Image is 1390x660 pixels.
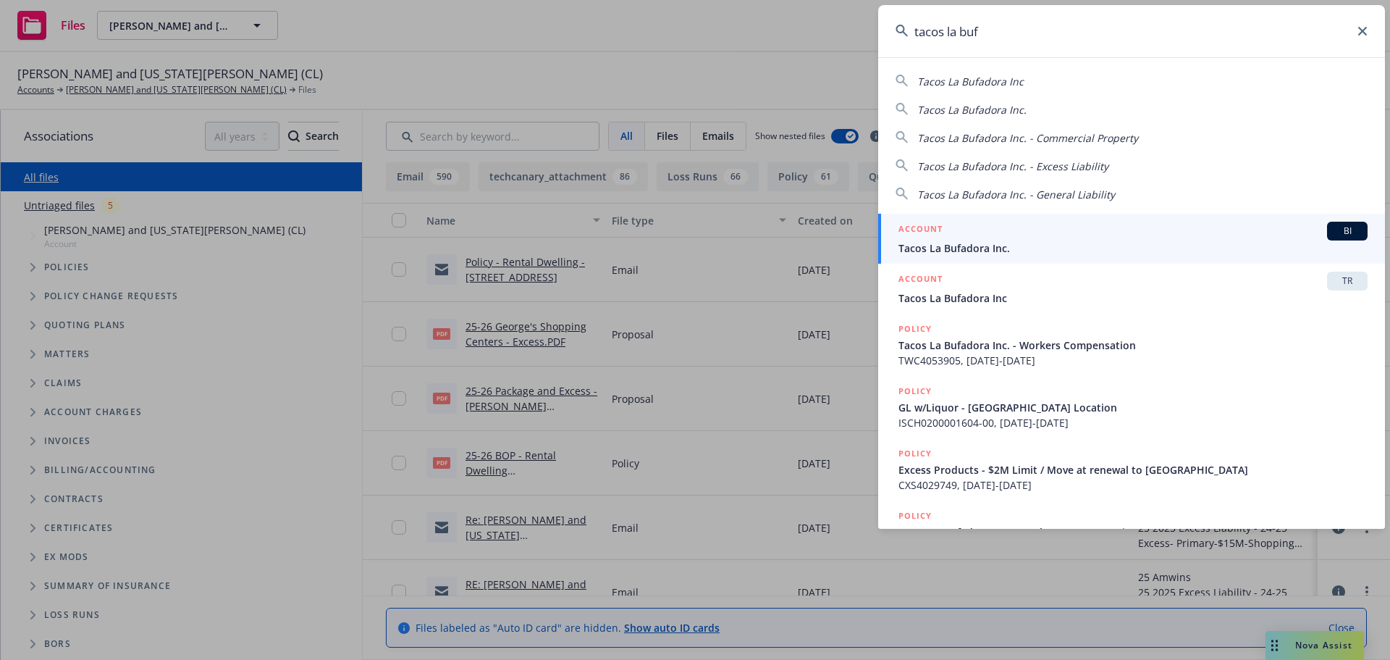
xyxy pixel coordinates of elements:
a: ACCOUNTBITacos La Bufadora Inc. [878,214,1385,264]
input: Search... [878,5,1385,57]
span: Tacos La Bufadora Inc. - Excess Liability [917,159,1108,173]
span: Tacos La Bufadora Inc. [917,103,1027,117]
span: Tacos La Bufadora Inc [917,75,1024,88]
span: TWC4053905, [DATE]-[DATE] [898,353,1368,368]
a: POLICYTacos La Bufadora Inc. - Workers' Compensation [878,501,1385,563]
h5: ACCOUNT [898,272,943,289]
span: Tacos La Bufadora Inc. - Workers' Compensation [898,525,1368,540]
span: TR [1333,275,1362,288]
span: Tacos La Bufadora Inc. - Commercial Property [917,131,1138,145]
h5: POLICY [898,322,932,336]
span: Tacos La Bufadora Inc [898,291,1368,306]
h5: ACCOUNT [898,222,943,239]
a: ACCOUNTTRTacos La Bufadora Inc [878,264,1385,314]
span: Tacos La Bufadora Inc. - Workers Compensation [898,338,1368,353]
span: BI [1333,225,1362,238]
h5: POLICY [898,384,932,398]
span: Tacos La Bufadora Inc. [898,241,1368,256]
span: CXS4029749, [DATE]-[DATE] [898,477,1368,493]
span: Excess Products - $2M Limit / Move at renewal to [GEOGRAPHIC_DATA] [898,462,1368,477]
span: Tacos La Bufadora Inc. - General Liability [917,188,1115,201]
h5: POLICY [898,446,932,461]
a: POLICYTacos La Bufadora Inc. - Workers CompensationTWC4053905, [DATE]-[DATE] [878,314,1385,376]
h5: POLICY [898,509,932,523]
a: POLICYExcess Products - $2M Limit / Move at renewal to [GEOGRAPHIC_DATA]CXS4029749, [DATE]-[DATE] [878,438,1385,501]
a: POLICYGL w/Liquor - [GEOGRAPHIC_DATA] LocationISCH0200001604-00, [DATE]-[DATE] [878,376,1385,438]
span: GL w/Liquor - [GEOGRAPHIC_DATA] Location [898,400,1368,415]
span: ISCH0200001604-00, [DATE]-[DATE] [898,415,1368,430]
